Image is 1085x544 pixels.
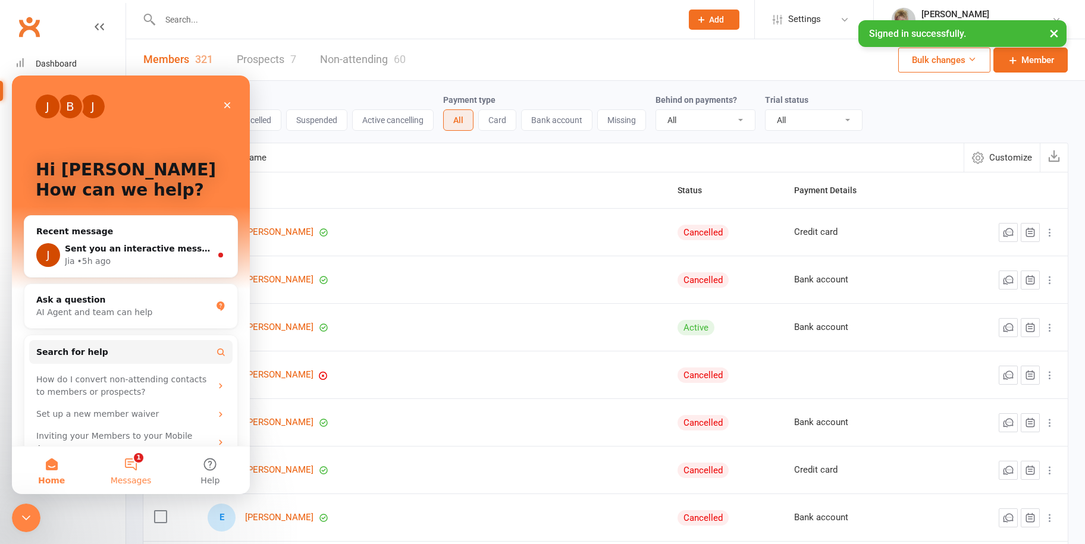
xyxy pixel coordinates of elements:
div: • 5h ago [65,180,99,192]
a: [PERSON_NAME] [245,512,313,523]
a: Member [993,48,1068,73]
div: Recent messageProfile image for JiaSent you an interactive messageJia•5h ago [12,140,226,202]
div: 60 [394,53,406,65]
div: Cancelled [678,225,729,240]
button: Cancelled [225,109,281,131]
span: Sent you an interactive message [53,168,207,178]
button: Help [159,371,238,419]
button: Add [689,10,739,30]
button: Bulk changes [898,48,990,73]
a: Clubworx [14,12,44,42]
div: Close [205,19,226,40]
div: Credit card [794,227,929,237]
span: Member [1021,53,1054,67]
a: [PERSON_NAME] [245,275,313,285]
div: Bank account [794,417,929,427]
div: [PERSON_NAME] [921,9,1052,20]
button: Payment Details [794,183,870,197]
a: [PERSON_NAME] [245,370,313,380]
button: Search for help [17,265,221,288]
label: Payment type [443,95,496,105]
div: How do I convert non-attending contacts to members or prospects? [17,293,221,328]
a: [PERSON_NAME] [245,227,313,237]
label: Behind on payments? [656,95,737,105]
div: Set up a new member waiver [17,328,221,350]
span: Payment Details [794,185,870,195]
div: Bank account [794,512,929,523]
div: Dashboard [36,59,77,68]
div: Credit card [794,465,929,475]
div: Inviting your Members to your Mobile App [24,354,199,379]
div: Profile image for Jia [24,168,48,191]
div: Recent message [24,150,214,162]
a: Prospects7 [237,39,296,80]
div: Ethan [208,504,236,532]
button: Messages [79,371,158,419]
span: Signed in successfully. [869,28,966,39]
span: Messages [99,401,140,409]
div: Bank account [794,322,929,332]
div: Cancelled [678,272,729,288]
button: All [443,109,473,131]
button: Missing [597,109,646,131]
a: [PERSON_NAME] [245,465,313,475]
span: Search for help [24,271,96,283]
a: Non-attending60 [320,39,406,80]
a: [PERSON_NAME] [245,417,313,427]
span: Help [189,401,208,409]
div: 7 [290,53,296,65]
button: Active cancelling [352,109,434,131]
div: Inviting your Members to your Mobile App [17,350,221,384]
div: Cancelled [678,367,729,383]
a: Members321 [143,39,213,80]
div: 321 [195,53,213,65]
div: How do I convert non-attending contacts to members or prospects? [24,298,199,323]
div: Ask a question [24,218,199,231]
input: Search... [156,11,673,28]
div: Cancelled [678,463,729,478]
label: Trial status [765,95,808,105]
span: Add [710,15,725,24]
a: [PERSON_NAME] [245,322,313,332]
div: Ask a questionAI Agent and team can help [12,208,226,253]
div: Bank account [794,275,929,285]
input: Search by contact name [143,143,964,172]
div: Cancelled [678,415,729,430]
div: Cancelled [678,510,729,526]
iframe: Intercom live chat [12,504,40,532]
div: Profile image for JiaSent you an interactive messageJia•5h ago [12,158,225,202]
span: Status [678,185,715,195]
div: Jia [53,180,63,192]
button: Bank account [521,109,592,131]
span: Settings [788,6,821,33]
div: Set up a new member waiver [24,332,199,345]
div: Powerhouse Physiotherapy Pty Ltd [921,20,1052,30]
button: Card [478,109,516,131]
img: thumb_image1590539733.png [892,8,915,32]
p: Hi [PERSON_NAME] [24,84,214,105]
span: Home [26,401,53,409]
div: Active [678,320,714,335]
button: × [1043,20,1065,46]
button: Suspended [286,109,347,131]
button: Status [678,183,715,197]
p: How can we help? [24,105,214,125]
button: Customize [964,143,1040,172]
iframe: Intercom live chat [12,76,250,494]
a: Dashboard [15,51,126,77]
div: AI Agent and team can help [24,231,199,243]
span: Customize [989,150,1032,165]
